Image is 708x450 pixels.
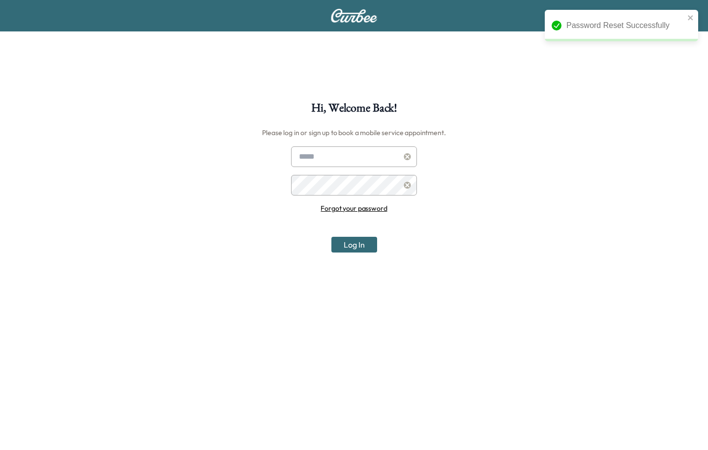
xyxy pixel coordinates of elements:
[687,14,694,22] button: close
[330,9,378,23] img: Curbee Logo
[311,102,397,119] h1: Hi, Welcome Back!
[262,125,445,141] h6: Please log in or sign up to book a mobile service appointment.
[566,20,684,31] div: Password Reset Successfully
[321,204,387,213] a: Forgot your password
[331,237,377,253] button: Log In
